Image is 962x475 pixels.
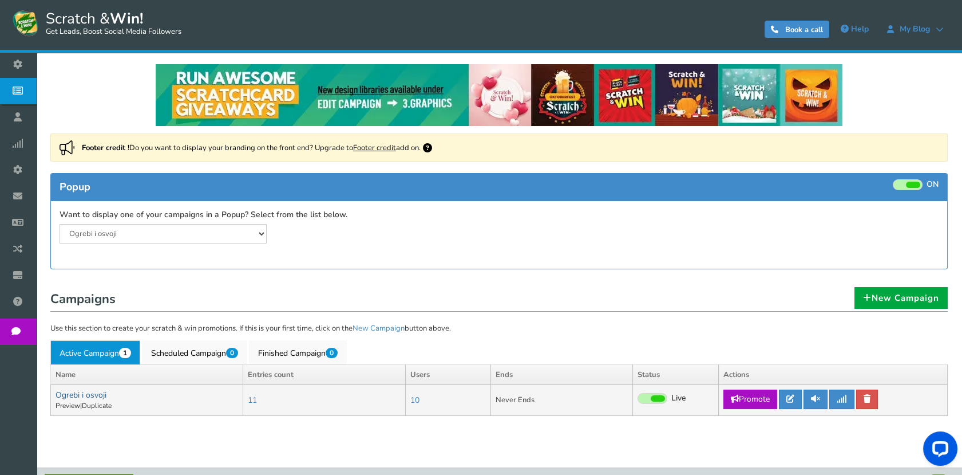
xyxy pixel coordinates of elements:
[835,20,874,38] a: Help
[11,9,40,37] img: Scratch and Win
[490,385,632,416] td: Never Ends
[633,364,719,385] th: Status
[490,364,632,385] th: Ends
[56,401,238,411] p: |
[410,395,419,406] a: 10
[11,9,181,37] a: Scratch &Win! Get Leads, Boost Social Media Followers
[851,23,869,34] span: Help
[50,323,948,335] p: Use this section to create your scratch & win promotions. If this is your first time, click on th...
[405,364,490,385] th: Users
[719,364,948,385] th: Actions
[249,340,347,364] a: Finished Campaign
[243,364,405,385] th: Entries count
[894,25,936,34] span: My Blog
[56,390,106,401] a: Ogrebi i osvoji
[110,9,143,29] strong: Win!
[326,348,338,358] span: 0
[60,180,90,194] span: Popup
[765,21,829,38] a: Book a call
[50,289,948,312] h1: Campaigns
[226,348,238,358] span: 0
[723,390,777,409] a: Promote
[119,348,131,358] span: 1
[60,210,347,221] label: Want to display one of your campaigns in a Popup? Select from the list below.
[56,401,80,410] a: Preview
[353,323,405,333] a: New Campaign
[785,25,823,35] span: Book a call
[914,427,962,475] iframe: LiveChat chat widget
[854,287,948,309] a: New Campaign
[248,395,257,406] a: 11
[82,143,129,153] strong: Footer credit !
[51,364,243,385] th: Name
[156,64,842,126] img: festival-poster-2020.webp
[40,9,181,37] span: Scratch &
[50,340,140,364] a: Active Campaign
[927,179,939,190] span: ON
[46,28,181,37] small: Get Leads, Boost Social Media Followers
[82,401,112,410] a: Duplicate
[353,143,396,153] a: Footer credit
[142,340,247,364] a: Scheduled Campaign
[50,134,948,162] div: Do you want to display your branding on the front end? Upgrade to add on.
[671,393,686,404] span: Live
